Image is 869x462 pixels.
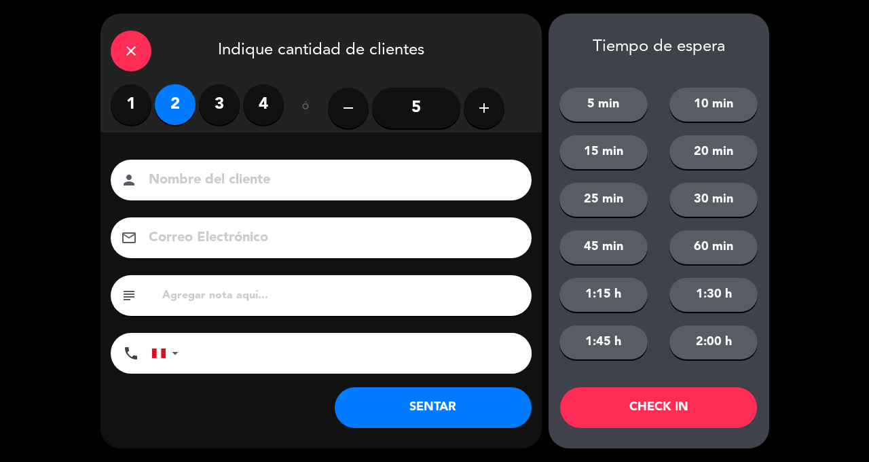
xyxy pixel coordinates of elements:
[121,172,137,188] i: person
[559,183,648,217] button: 25 min
[669,230,758,264] button: 60 min
[147,226,514,250] input: Correo Electrónico
[559,325,648,359] button: 1:45 h
[560,387,757,428] button: CHECK IN
[100,14,542,84] div: Indique cantidad de clientes
[147,168,514,192] input: Nombre del cliente
[121,230,137,246] i: email
[161,286,521,305] input: Agregar nota aquí...
[464,88,504,128] button: add
[340,100,356,116] i: remove
[559,88,648,122] button: 5 min
[111,84,151,125] label: 1
[559,278,648,312] button: 1:15 h
[199,84,240,125] label: 3
[123,43,139,59] i: close
[669,88,758,122] button: 10 min
[559,230,648,264] button: 45 min
[335,387,532,428] button: SENTAR
[121,287,137,304] i: subject
[123,345,139,361] i: phone
[155,84,196,125] label: 2
[669,325,758,359] button: 2:00 h
[549,37,769,57] div: Tiempo de espera
[669,183,758,217] button: 30 min
[669,135,758,169] button: 20 min
[284,84,328,132] div: ó
[328,88,369,128] button: remove
[559,135,648,169] button: 15 min
[669,278,758,312] button: 1:30 h
[476,100,492,116] i: add
[243,84,284,125] label: 4
[152,334,183,373] div: Peru (Perú): +51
